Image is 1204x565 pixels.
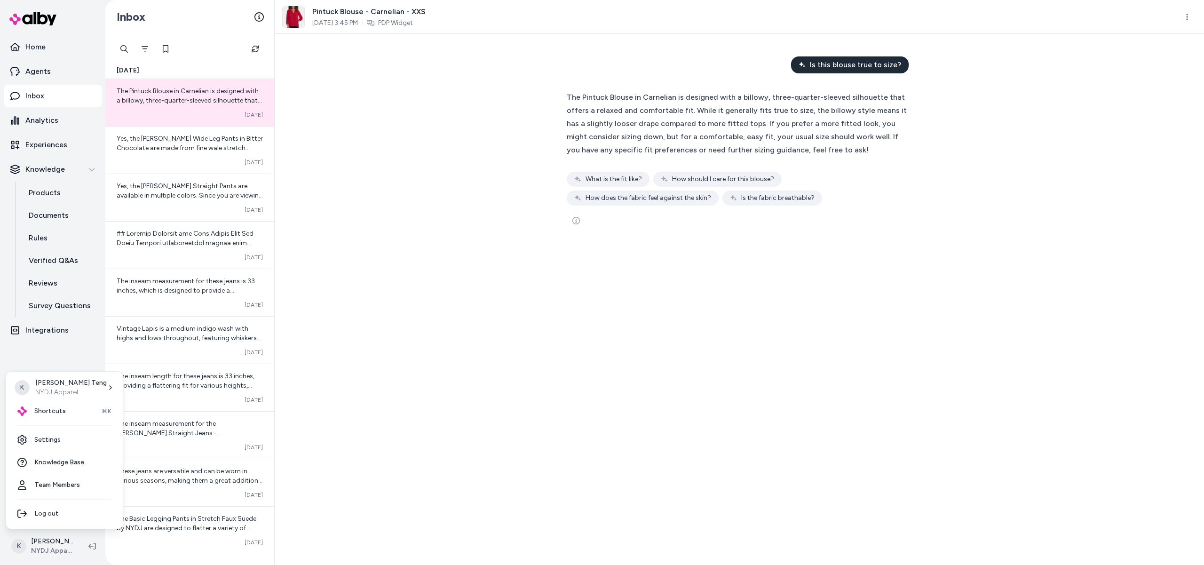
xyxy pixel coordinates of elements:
[34,406,66,416] span: Shortcuts
[34,458,84,467] span: Knowledge Base
[10,502,119,525] div: Log out
[10,429,119,451] a: Settings
[102,407,111,415] span: ⌘K
[17,406,27,416] img: alby Logo
[35,388,107,397] p: NYDJ Apparel
[10,474,119,496] a: Team Members
[15,380,30,395] span: K
[35,378,107,388] p: [PERSON_NAME] Teng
